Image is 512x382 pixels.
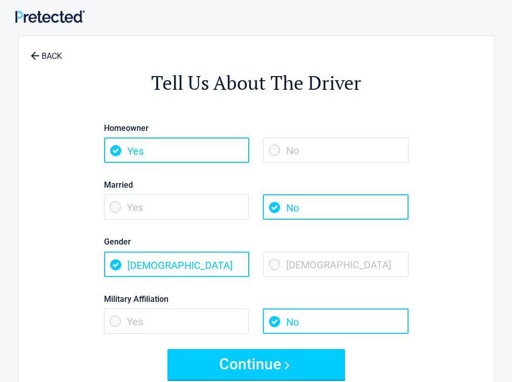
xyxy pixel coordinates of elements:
span: Yes [104,137,249,163]
label: Military Affiliation [104,292,408,306]
label: Married [104,178,408,192]
span: Yes [104,194,249,220]
span: [DEMOGRAPHIC_DATA] [263,252,408,277]
span: No [263,194,408,220]
span: [DEMOGRAPHIC_DATA] [104,252,249,277]
span: No [263,137,408,163]
h2: Tell Us About The Driver [74,70,438,96]
img: Main Logo [15,10,85,23]
span: Yes [104,308,249,334]
a: BACK [28,43,64,60]
span: No [263,308,408,334]
label: Homeowner [104,121,408,135]
label: Gender [104,235,408,249]
button: Continue [167,349,345,379]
